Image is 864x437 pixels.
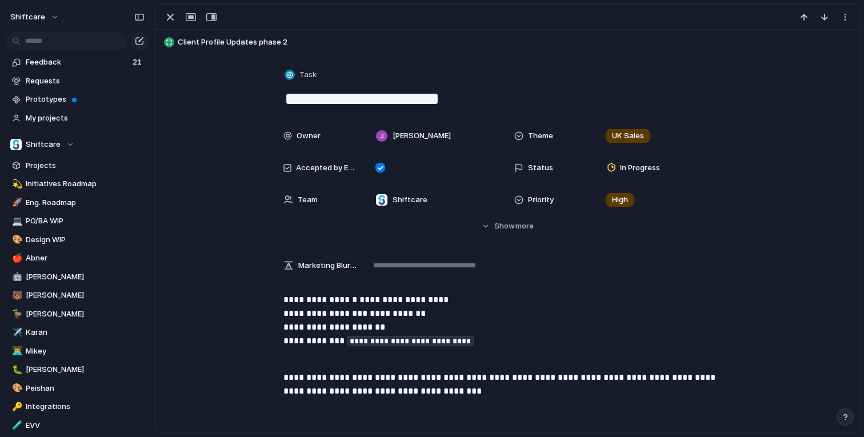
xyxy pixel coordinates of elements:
span: Initiatives Roadmap [26,178,145,190]
div: ✈️ [12,326,20,339]
span: [PERSON_NAME] [26,271,145,283]
span: Task [299,69,317,81]
a: 🚀Eng. Roadmap [6,194,149,211]
button: 🚀 [10,197,22,209]
div: 🦆 [12,307,20,320]
span: High [612,194,628,206]
a: Feedback21 [6,54,149,71]
button: 🐛 [10,364,22,375]
button: 💻 [10,215,22,227]
div: 💫 [12,178,20,191]
a: 🦆[PERSON_NAME] [6,306,149,323]
div: 🧪 [12,419,20,432]
span: EVV [26,420,145,431]
span: Requests [26,75,145,87]
span: In Progress [620,162,660,174]
a: 🐛[PERSON_NAME] [6,361,149,378]
button: Shiftcare [6,136,149,153]
span: Peishan [26,383,145,394]
span: [PERSON_NAME] [26,290,145,301]
div: 🎨 [12,382,20,395]
span: Shiftcare [26,139,61,150]
span: Mikey [26,346,145,357]
span: Design WIP [26,234,145,246]
span: Team [298,194,318,206]
span: [PERSON_NAME] [26,308,145,320]
button: 🦆 [10,308,22,320]
span: Accepted by Engineering [296,162,357,174]
div: 👨‍💻 [12,344,20,358]
span: Show [494,220,515,232]
button: 👨‍💻 [10,346,22,357]
span: Prototypes [26,94,145,105]
span: Marketing Blurb (15-20 Words) [298,260,357,271]
button: 🤖 [10,271,22,283]
button: 🐻 [10,290,22,301]
span: Shiftcare [393,194,427,206]
a: 🤖[PERSON_NAME] [6,268,149,286]
span: [PERSON_NAME] [26,364,145,375]
button: 🍎 [10,252,22,264]
span: Client Profile Updates phase 2 [178,37,854,48]
a: 🔑Integrations [6,398,149,415]
a: 🧪EVV [6,417,149,434]
a: 🐻[PERSON_NAME] [6,287,149,304]
button: Client Profile Updates phase 2 [161,33,854,51]
button: 🎨 [10,383,22,394]
span: Karan [26,327,145,338]
a: 🎨Peishan [6,380,149,397]
button: 🧪 [10,420,22,431]
div: 🔑 [12,400,20,414]
a: ✈️Karan [6,324,149,341]
a: 💻PO/BA WIP [6,213,149,230]
button: ✈️ [10,327,22,338]
div: 🐻 [12,289,20,302]
span: Projects [26,160,145,171]
span: Owner [297,130,321,142]
span: PO/BA WIP [26,215,145,227]
a: 💫Initiatives Roadmap [6,175,149,193]
button: 🎨 [10,234,22,246]
button: Showmore [283,216,731,236]
span: UK Sales [612,130,644,142]
a: My projects [6,110,149,127]
span: Theme [528,130,553,142]
button: Task [282,67,320,83]
span: Feedback [26,57,129,68]
div: 🍎 [12,252,20,265]
div: 💻 [12,215,20,228]
a: Requests [6,73,149,90]
button: 🔑 [10,401,22,412]
div: 🤖 [12,270,20,283]
a: 👨‍💻Mikey [6,343,149,360]
span: Abner [26,252,145,264]
span: Eng. Roadmap [26,197,145,209]
button: shiftcare [5,8,65,26]
div: 🎨 [12,233,20,246]
a: 🎨Design WIP [6,231,149,248]
div: 🐛 [12,363,20,376]
span: Status [528,162,553,174]
a: 🍎Abner [6,250,149,267]
span: [PERSON_NAME] [393,130,451,142]
a: Projects [6,157,149,174]
span: Integrations [26,401,145,412]
div: 🚀 [12,196,20,209]
a: Prototypes [6,91,149,108]
span: more [515,220,534,232]
span: shiftcare [10,11,45,23]
span: 21 [133,57,144,68]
